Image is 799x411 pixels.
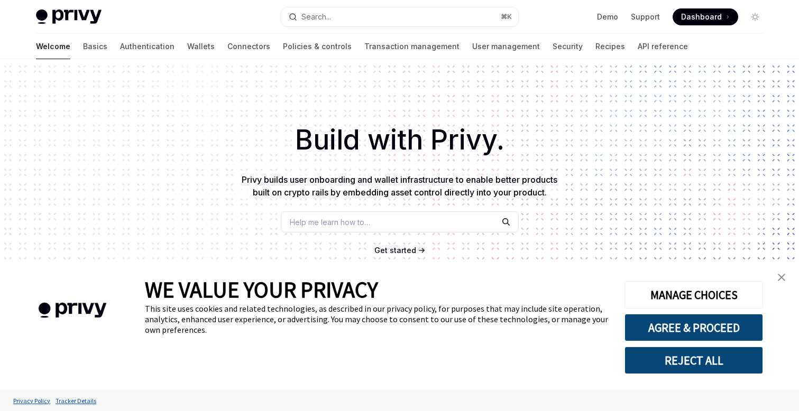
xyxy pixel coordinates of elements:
a: Wallets [187,34,215,59]
a: Demo [597,12,618,22]
a: Privacy Policy [11,391,53,410]
a: Connectors [227,34,270,59]
span: WE VALUE YOUR PRIVACY [145,276,378,303]
button: REJECT ALL [624,347,763,374]
span: Privy builds user onboarding and wallet infrastructure to enable better products built on crypto ... [242,174,557,198]
button: MANAGE CHOICES [624,281,763,309]
a: Welcome [36,34,70,59]
a: Authentication [120,34,175,59]
button: Toggle dark mode [747,8,764,25]
a: API reference [638,34,688,59]
a: Recipes [595,34,625,59]
a: User management [472,34,540,59]
a: Security [553,34,583,59]
img: company logo [16,287,129,333]
a: close banner [771,267,792,288]
a: Support [631,12,660,22]
span: Help me learn how to… [290,217,370,228]
a: Tracker Details [53,391,99,410]
span: ⌘ K [501,13,512,21]
a: Transaction management [364,34,460,59]
span: Dashboard [681,12,722,22]
a: Policies & controls [283,34,352,59]
img: light logo [36,10,102,24]
a: Get started [374,245,416,256]
div: Search... [301,11,331,23]
a: Basics [83,34,107,59]
a: Dashboard [673,8,738,25]
h1: Build with Privy. [17,119,782,161]
button: AGREE & PROCEED [624,314,763,341]
span: Get started [374,246,416,255]
img: close banner [778,274,785,281]
div: This site uses cookies and related technologies, as described in our privacy policy, for purposes... [145,303,609,335]
button: Search...⌘K [281,7,518,26]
